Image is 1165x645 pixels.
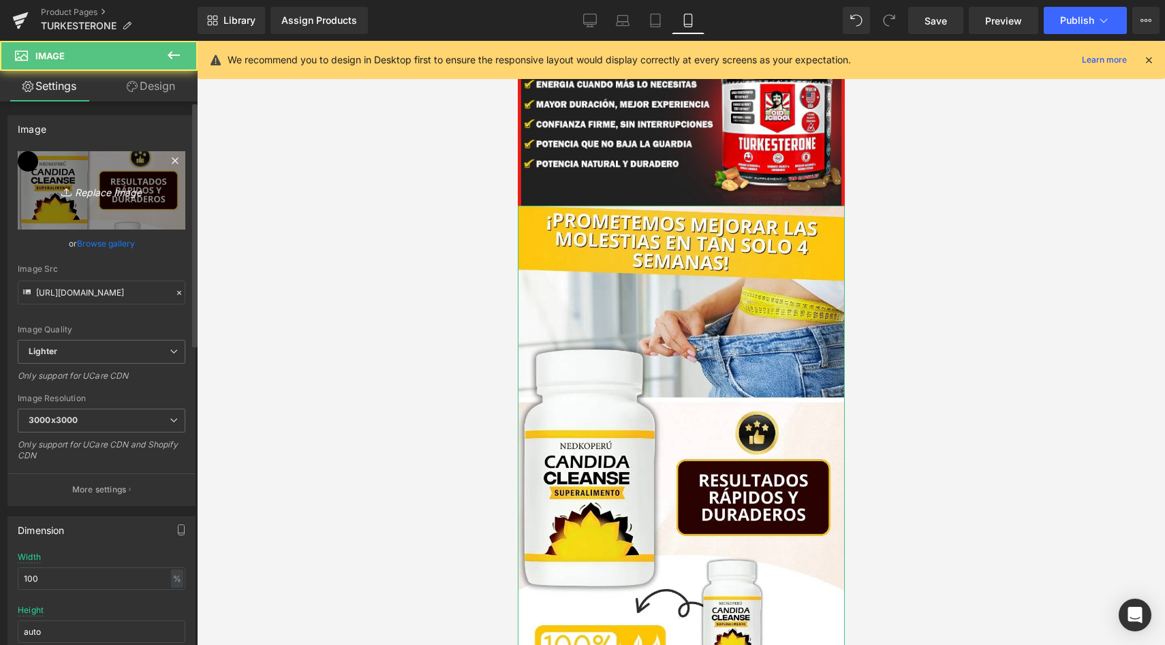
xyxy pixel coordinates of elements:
a: Learn more [1076,52,1132,68]
input: auto [18,620,185,643]
div: Dimension [18,517,65,536]
div: % [171,569,183,588]
div: or [18,236,185,251]
a: Design [102,71,200,101]
span: TURKESTERONE [41,20,117,31]
span: Image [35,50,65,61]
div: Height [18,605,44,615]
a: New Library [198,7,265,34]
a: Tablet [639,7,672,34]
span: Preview [985,14,1022,28]
a: Preview [969,7,1038,34]
button: More settings [8,473,195,505]
p: More settings [72,484,127,496]
a: Browse gallery [77,232,135,255]
a: Desktop [574,7,606,34]
div: Image Src [18,264,185,274]
i: Replace Image [47,182,156,199]
button: Undo [843,7,870,34]
div: Open Intercom Messenger [1119,599,1151,631]
div: Image Quality [18,325,185,334]
div: Only support for UCare CDN and Shopify CDN [18,439,185,470]
input: auto [18,567,185,590]
div: Only support for UCare CDN [18,371,185,390]
button: More [1132,7,1160,34]
div: Image [18,116,46,135]
a: Laptop [606,7,639,34]
b: 3000x3000 [29,415,78,425]
div: Width [18,552,41,562]
a: Product Pages [41,7,198,18]
button: Publish [1044,7,1127,34]
input: Link [18,281,185,304]
button: Redo [875,7,903,34]
div: Image Resolution [18,394,185,403]
span: Library [223,14,255,27]
b: Lighter [29,346,57,356]
span: Publish [1060,15,1094,26]
p: We recommend you to design in Desktop first to ensure the responsive layout would display correct... [228,52,851,67]
span: Save [925,14,947,28]
div: Assign Products [281,15,357,26]
a: Mobile [672,7,704,34]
